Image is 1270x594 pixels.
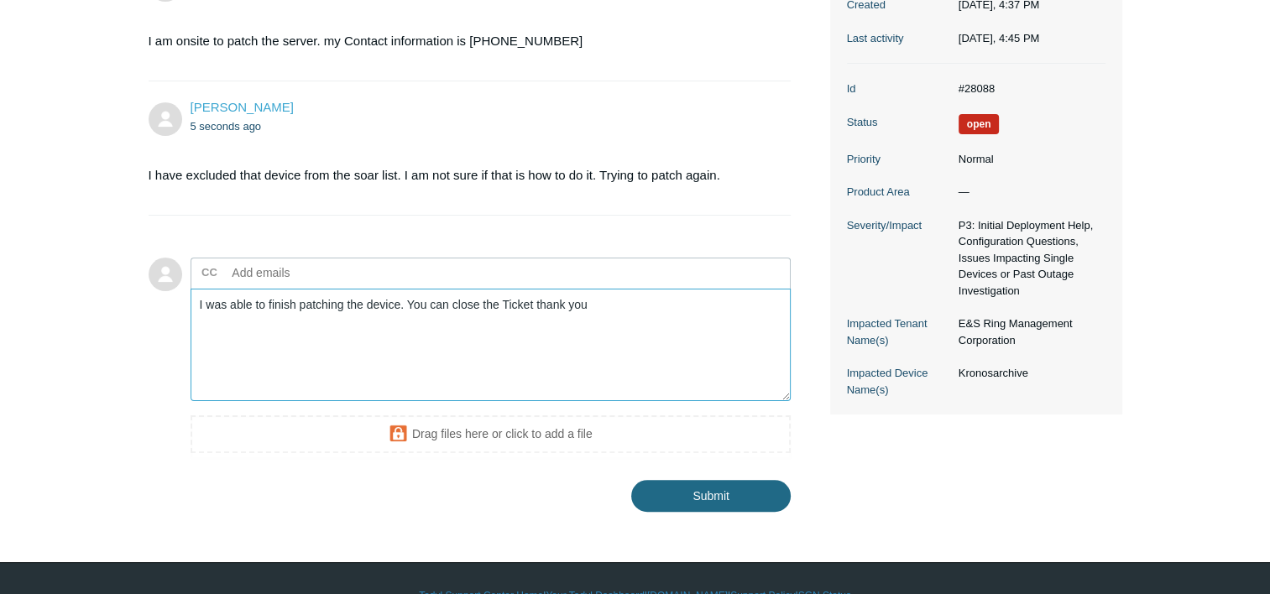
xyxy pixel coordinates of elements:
[950,81,1105,97] dd: #28088
[847,315,950,348] dt: Impacted Tenant Name(s)
[950,151,1105,168] dd: Normal
[191,100,294,114] span: Rodrigo Munoz
[847,151,950,168] dt: Priority
[950,315,1105,348] dd: E&S Ring Management Corporation
[226,260,406,285] input: Add emails
[950,217,1105,300] dd: P3: Initial Deployment Help, Configuration Questions, Issues Impacting Single Devices or Past Out...
[847,30,950,47] dt: Last activity
[149,165,775,185] p: I have excluded that device from the soar list. I am not sure if that is how to do it. Trying to ...
[950,365,1105,382] dd: Kronosarchive
[847,365,950,398] dt: Impacted Device Name(s)
[950,184,1105,201] dd: —
[959,32,1040,44] time: 09/11/2025, 16:45
[191,100,294,114] a: [PERSON_NAME]
[959,114,1000,134] span: We are working on a response for you
[201,260,217,285] label: CC
[631,480,791,512] input: Submit
[149,31,775,51] p: I am onsite to patch the server. my Contact information is [PHONE_NUMBER]
[847,114,950,131] dt: Status
[847,184,950,201] dt: Product Area
[191,120,262,133] time: 09/11/2025, 16:45
[847,81,950,97] dt: Id
[847,217,950,234] dt: Severity/Impact
[191,289,792,402] textarea: Add your reply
